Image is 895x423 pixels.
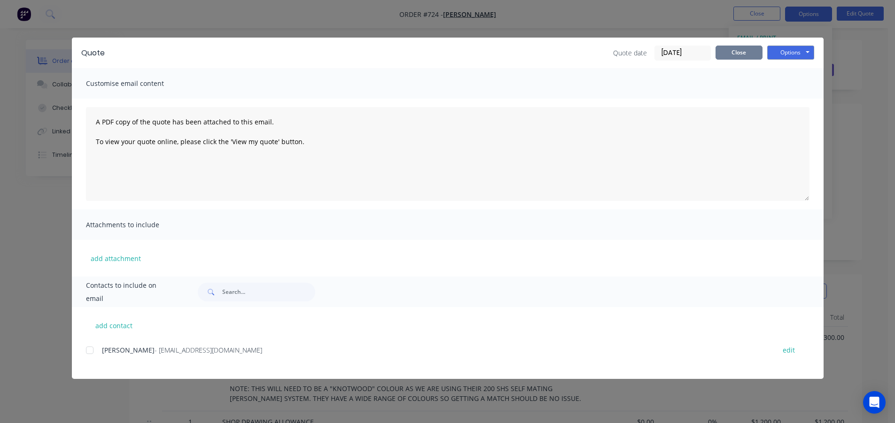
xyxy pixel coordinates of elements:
span: - [EMAIL_ADDRESS][DOMAIN_NAME] [155,346,262,354]
span: Contacts to include on email [86,279,175,305]
textarea: A PDF copy of the quote has been attached to this email. To view your quote online, please click ... [86,107,809,201]
div: Quote [81,47,105,59]
button: Options [767,46,814,60]
button: add attachment [86,251,146,265]
span: Customise email content [86,77,189,90]
button: add contact [86,318,142,332]
button: edit [777,344,801,356]
span: [PERSON_NAME] [102,346,155,354]
button: Close [716,46,763,60]
input: Search... [222,283,315,301]
span: Quote date [613,48,647,58]
div: Open Intercom Messenger [863,391,886,414]
span: Attachments to include [86,218,189,231]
